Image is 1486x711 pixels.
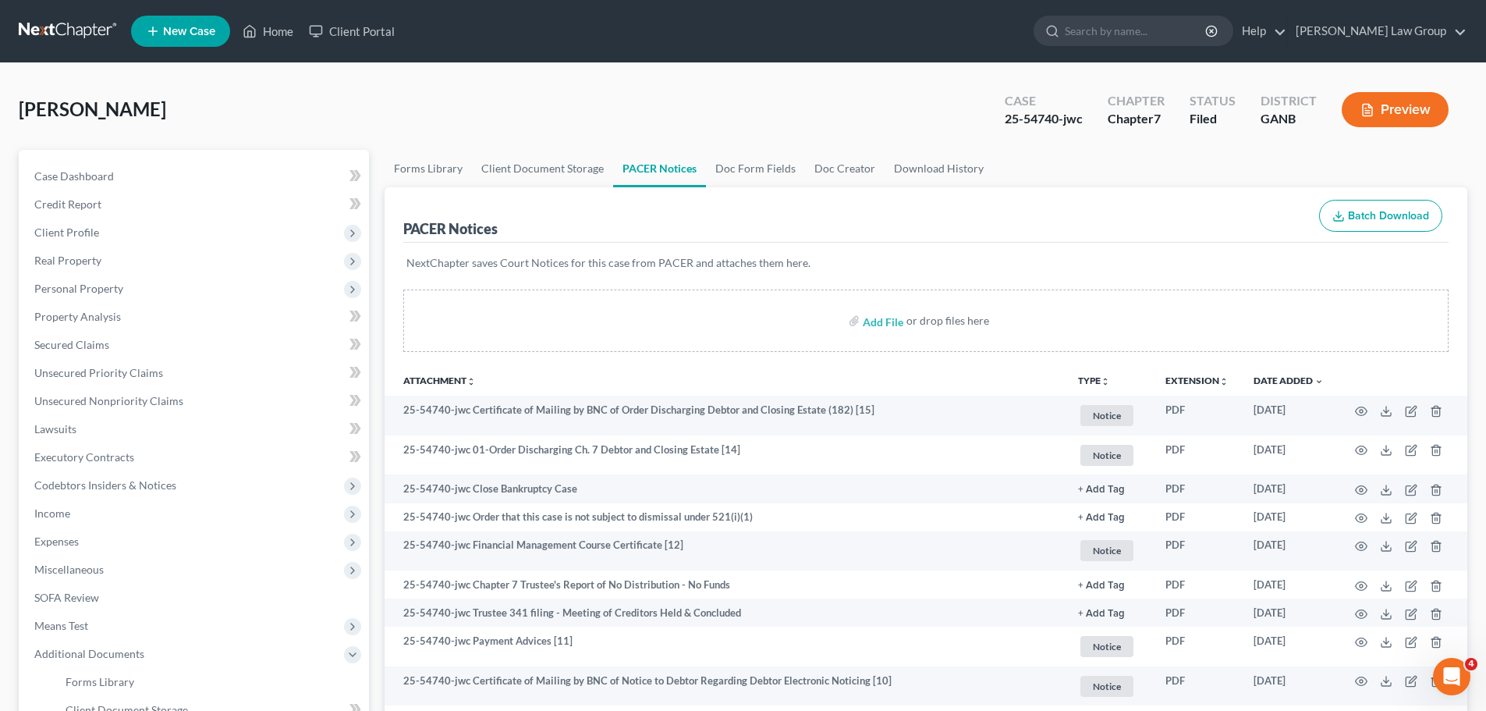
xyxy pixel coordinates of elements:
a: Doc Creator [805,150,885,187]
a: Secured Claims [22,331,369,359]
span: Credit Report [34,197,101,211]
span: New Case [163,26,215,37]
a: Executory Contracts [22,443,369,471]
span: Miscellaneous [34,563,104,576]
div: Filed [1190,110,1236,128]
span: Expenses [34,535,79,548]
i: unfold_more [1101,377,1110,386]
a: + Add Tag [1078,578,1140,592]
p: NextChapter saves Court Notices for this case from PACER and attaches them here. [406,255,1445,271]
span: 4 [1465,658,1477,670]
td: PDF [1153,531,1241,571]
a: Doc Form Fields [706,150,805,187]
a: Forms Library [53,668,369,696]
td: [DATE] [1241,435,1336,475]
td: PDF [1153,599,1241,627]
div: Chapter [1108,110,1165,128]
button: TYPEunfold_more [1078,376,1110,386]
input: Search by name... [1065,16,1208,45]
span: Secured Claims [34,338,109,351]
div: 25-54740-jwc [1005,110,1083,128]
a: PACER Notices [613,150,706,187]
span: Executory Contracts [34,450,134,464]
span: Unsecured Nonpriority Claims [34,394,183,407]
span: Notice [1080,676,1133,697]
div: or drop files here [906,313,989,329]
td: 25-54740-jwc Payment Advices [11] [385,627,1066,667]
td: PDF [1153,435,1241,475]
td: PDF [1153,396,1241,435]
td: PDF [1153,475,1241,503]
div: District [1261,92,1317,110]
span: Notice [1080,636,1133,657]
div: Case [1005,92,1083,110]
a: Notice [1078,538,1140,563]
span: Batch Download [1348,209,1429,222]
td: [DATE] [1241,571,1336,599]
span: Unsecured Priority Claims [34,366,163,379]
td: [DATE] [1241,475,1336,503]
td: 25-54740-jwc Certificate of Mailing by BNC of Notice to Debtor Regarding Debtor Electronic Notici... [385,667,1066,706]
button: + Add Tag [1078,581,1125,591]
a: + Add Tag [1078,510,1140,524]
div: GANB [1261,110,1317,128]
a: + Add Tag [1078,482,1140,496]
span: Notice [1080,540,1133,561]
a: Notice [1078,443,1140,468]
a: Credit Report [22,190,369,219]
span: [PERSON_NAME] [19,98,166,120]
span: Income [34,507,70,520]
i: unfold_more [466,377,476,386]
span: Notice [1080,445,1133,466]
i: unfold_more [1219,377,1229,386]
span: 7 [1154,111,1161,126]
div: PACER Notices [403,219,498,238]
a: Extensionunfold_more [1165,375,1229,386]
a: Notice [1078,674,1140,699]
span: Means Test [34,619,88,632]
button: Batch Download [1319,200,1442,233]
span: Personal Property [34,282,123,295]
div: Chapter [1108,92,1165,110]
td: 25-54740-jwc Chapter 7 Trustee's Report of No Distribution - No Funds [385,571,1066,599]
a: SOFA Review [22,584,369,612]
td: 25-54740-jwc 01-Order Discharging Ch. 7 Debtor and Closing Estate [14] [385,435,1066,475]
td: [DATE] [1241,396,1336,435]
a: Client Document Storage [472,150,613,187]
a: Lawsuits [22,415,369,443]
a: Unsecured Nonpriority Claims [22,387,369,415]
button: Preview [1342,92,1449,127]
span: Codebtors Insiders & Notices [34,478,176,492]
td: [DATE] [1241,667,1336,706]
a: Notice [1078,634,1140,659]
span: SOFA Review [34,591,99,604]
i: expand_more [1314,377,1324,386]
td: PDF [1153,627,1241,667]
span: Forms Library [66,675,134,688]
span: Lawsuits [34,422,76,435]
span: Client Profile [34,226,99,239]
td: PDF [1153,667,1241,706]
a: Date Added expand_more [1254,375,1324,386]
td: [DATE] [1241,599,1336,627]
td: PDF [1153,571,1241,599]
a: Notice [1078,403,1140,428]
button: + Add Tag [1078,513,1125,523]
a: [PERSON_NAME] Law Group [1288,17,1466,45]
span: Additional Documents [34,647,144,660]
div: Status [1190,92,1236,110]
td: [DATE] [1241,627,1336,667]
td: 25-54740-jwc Financial Management Course Certificate [12] [385,531,1066,571]
a: Forms Library [385,150,472,187]
a: Client Portal [301,17,403,45]
button: + Add Tag [1078,485,1125,495]
a: Download History [885,150,993,187]
a: Attachmentunfold_more [403,375,476,386]
td: 25-54740-jwc Order that this case is not subject to dismissal under 521(i)(1) [385,503,1066,531]
td: PDF [1153,503,1241,531]
button: + Add Tag [1078,609,1125,619]
a: Property Analysis [22,303,369,331]
td: 25-54740-jwc Certificate of Mailing by BNC of Order Discharging Debtor and Closing Estate (182) [15] [385,396,1066,435]
span: Property Analysis [34,310,121,323]
iframe: Intercom live chat [1433,658,1470,695]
